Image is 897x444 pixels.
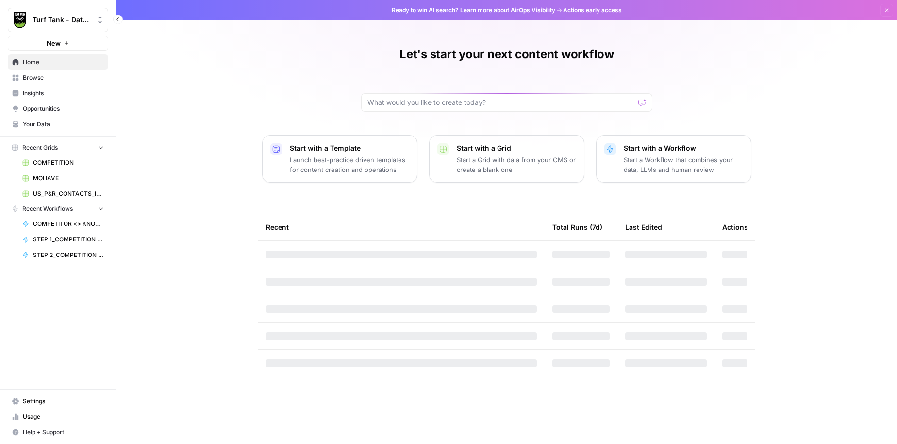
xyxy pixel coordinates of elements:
span: Help + Support [23,428,104,437]
p: Launch best-practice driven templates for content creation and operations [290,155,409,174]
div: Last Edited [625,214,662,240]
span: Ready to win AI search? about AirOps Visibility [392,6,555,15]
a: Insights [8,85,108,101]
a: Home [8,54,108,70]
a: Browse [8,70,108,85]
button: Recent Workflows [8,202,108,216]
div: Total Runs (7d) [552,214,602,240]
div: Recent [266,214,537,240]
div: Actions [722,214,748,240]
a: COMPETITOR <> KNOWLEDGE BASE [18,216,108,232]
p: Start a Grid with data from your CMS or create a blank one [457,155,576,174]
span: COMPETITION [33,158,104,167]
a: MOHAVE [18,171,108,186]
span: Browse [23,73,104,82]
span: Actions early access [563,6,622,15]
span: STEP 2_COMPETITION AGENT_Product [33,251,104,259]
p: Start with a Template [290,143,409,153]
span: Insights [23,89,104,98]
a: Learn more [460,6,492,14]
a: STEP 1_COMPETITION AGENT_PAGE URLS [18,232,108,247]
span: US_P&R_CONTACTS_INITIAL TEST [33,189,104,198]
span: New [47,38,61,48]
span: COMPETITOR <> KNOWLEDGE BASE [33,220,104,228]
button: New [8,36,108,51]
button: Start with a WorkflowStart a Workflow that combines your data, LLMs and human review [596,135,751,183]
button: Start with a GridStart a Grid with data from your CMS or create a blank one [429,135,584,183]
p: Start with a Grid [457,143,576,153]
span: Recent Workflows [22,205,73,213]
button: Workspace: Turf Tank - Data Team [8,8,108,32]
a: Opportunities [8,101,108,117]
button: Start with a TemplateLaunch best-practice driven templates for content creation and operations [262,135,417,183]
h1: Let's start your next content workflow [399,47,614,62]
span: Turf Tank - Data Team [33,15,91,25]
span: Home [23,58,104,67]
a: STEP 2_COMPETITION AGENT_Product [18,247,108,263]
p: Start a Workflow that combines your data, LLMs and human review [624,155,743,174]
a: COMPETITION [18,155,108,171]
a: Settings [8,393,108,409]
input: What would you like to create today? [367,98,634,107]
span: Opportunities [23,104,104,113]
span: MOHAVE [33,174,104,183]
p: Start with a Workflow [624,143,743,153]
a: Your Data [8,117,108,132]
button: Help + Support [8,425,108,440]
img: Turf Tank - Data Team Logo [11,11,29,29]
span: Recent Grids [22,143,58,152]
a: US_P&R_CONTACTS_INITIAL TEST [18,186,108,202]
span: STEP 1_COMPETITION AGENT_PAGE URLS [33,235,104,244]
button: Recent Grids [8,140,108,155]
span: Usage [23,412,104,421]
a: Usage [8,409,108,425]
span: Settings [23,397,104,406]
span: Your Data [23,120,104,129]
